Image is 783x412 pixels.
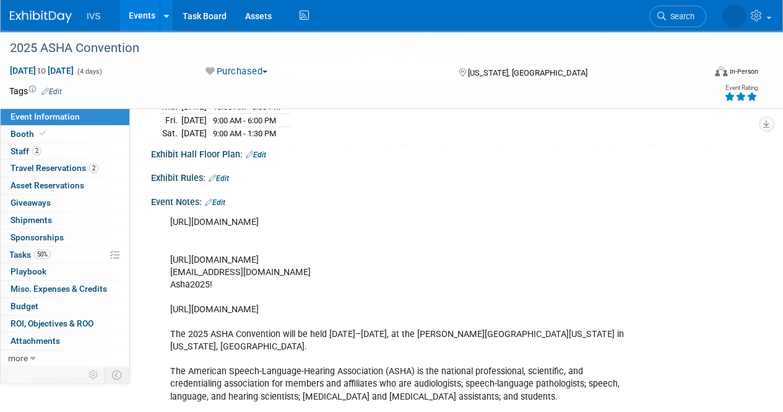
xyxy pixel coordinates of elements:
a: Edit [209,174,229,183]
span: IVS [87,11,101,21]
span: 2 [32,146,41,156]
a: Misc. Expenses & Credits [1,281,129,297]
div: Event Rating [724,85,758,91]
td: Toggle Event Tabs [105,367,130,383]
span: Attachments [11,336,60,346]
span: 9:00 AM - 6:00 PM [213,116,276,125]
span: Sponsorships [11,232,64,242]
span: (4 days) [76,68,102,76]
div: In-Person [729,67,758,76]
a: Sponsorships [1,229,129,246]
a: Booth [1,126,129,142]
button: Purchased [201,65,272,78]
span: Travel Reservations [11,163,98,173]
a: Travel Reservations2 [1,160,129,177]
span: [US_STATE], [GEOGRAPHIC_DATA] [467,68,587,77]
a: Edit [246,151,266,159]
a: Edit [41,87,62,96]
a: Event Information [1,108,129,125]
a: Budget [1,298,129,315]
img: ExhibitDay [10,11,72,23]
span: Playbook [11,266,46,276]
span: more [8,353,28,363]
div: Event Notes: [151,193,758,209]
td: [DATE] [181,113,207,127]
a: Search [649,6,706,27]
span: Misc. Expenses & Credits [11,284,107,294]
a: Giveaways [1,195,129,211]
div: Event Format [649,64,758,83]
a: more [1,350,129,367]
a: Shipments [1,212,129,229]
a: Staff2 [1,143,129,160]
a: Edit [205,198,225,207]
div: Exhibit Rules: [151,169,758,185]
div: [URL][DOMAIN_NAME] [URL][DOMAIN_NAME] [EMAIL_ADDRESS][DOMAIN_NAME] Asha2025! [URL][DOMAIN_NAME] T... [162,210,638,409]
span: Asset Reservations [11,180,84,190]
div: Exhibit Hall Floor Plan: [151,145,758,161]
span: Shipments [11,215,52,225]
span: 2 [89,164,98,173]
span: 9:00 AM - 1:30 PM [213,129,276,138]
img: Format-Inperson.png [715,66,727,76]
a: Tasks50% [1,247,129,263]
span: Budget [11,301,38,311]
span: Booth [11,129,48,139]
td: Personalize Event Tab Strip [83,367,105,383]
span: 50% [34,250,51,259]
span: [DATE] [DATE] [9,65,74,76]
span: ROI, Objectives & ROO [11,318,93,328]
span: Staff [11,146,41,156]
img: Carrie Rhoads [722,4,746,28]
td: Sat. [160,127,181,140]
i: Booth reservation complete [40,130,46,137]
a: Attachments [1,333,129,349]
a: ROI, Objectives & ROO [1,315,129,332]
span: Tasks [9,250,51,260]
span: to [36,66,48,76]
td: [DATE] [181,127,207,140]
span: Search [666,12,694,21]
span: Event Information [11,112,80,121]
span: Giveaways [11,198,51,208]
a: Playbook [1,263,129,280]
div: 2025 ASHA Convention [6,37,694,59]
a: Asset Reservations [1,177,129,194]
td: Fri. [160,113,181,127]
td: Tags [9,85,62,97]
